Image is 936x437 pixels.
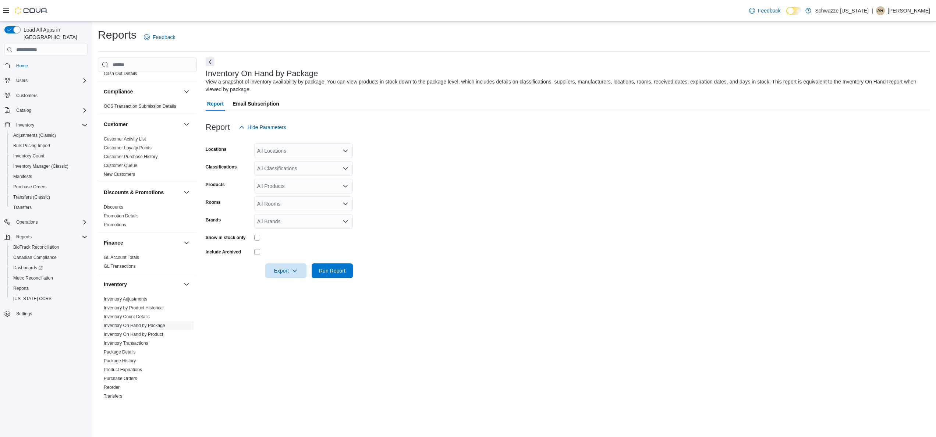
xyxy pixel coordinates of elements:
a: Product Expirations [104,367,142,372]
span: Inventory by Product Historical [104,305,164,311]
span: Home [16,63,28,69]
button: Operations [13,218,41,227]
button: Run Report [312,263,353,278]
span: Load All Apps in [GEOGRAPHIC_DATA] [21,26,88,41]
span: Adjustments (Classic) [10,131,88,140]
a: Feedback [746,3,783,18]
h1: Reports [98,28,136,42]
a: Inventory by Product Historical [104,305,164,310]
a: Manifests [10,172,35,181]
span: Inventory Count Details [104,314,150,320]
span: Users [16,78,28,84]
span: Purchase Orders [13,184,47,190]
button: Catalog [1,105,91,116]
a: Feedback [141,30,178,45]
div: View a snapshot of inventory availability by package. You can view products in stock down to the ... [206,78,926,93]
span: Inventory Manager (Classic) [13,163,68,169]
span: Run Report [319,267,345,274]
a: GL Account Totals [104,255,139,260]
a: Home [13,61,31,70]
span: Customer Queue [104,163,137,168]
span: Catalog [16,107,31,113]
span: Transfers [10,203,88,212]
label: Show in stock only [206,235,246,241]
button: Adjustments (Classic) [7,130,91,141]
a: Customer Loyalty Points [104,145,152,150]
button: Inventory [13,121,37,129]
span: Bulk Pricing Import [10,141,88,150]
span: Reports [13,232,88,241]
label: Rooms [206,199,221,205]
a: [US_STATE] CCRS [10,294,54,303]
span: Inventory Transactions [104,340,148,346]
button: Inventory [182,280,191,289]
button: Canadian Compliance [7,252,91,263]
nav: Complex example [4,57,88,338]
a: Bulk Pricing Import [10,141,53,150]
a: Settings [13,309,35,318]
button: BioTrack Reconciliation [7,242,91,252]
span: Operations [16,219,38,225]
span: Promotions [104,222,126,228]
button: Finance [182,238,191,247]
span: Home [13,61,88,70]
h3: Report [206,123,230,132]
h3: Compliance [104,88,133,95]
a: Inventory Manager (Classic) [10,162,71,171]
a: Promotion Details [104,213,139,218]
a: Inventory Count [10,152,47,160]
span: Transfers [13,205,32,210]
a: Dashboards [7,263,91,273]
span: Reports [10,284,88,293]
span: Operations [13,218,88,227]
span: New Customers [104,171,135,177]
button: Purchase Orders [7,182,91,192]
span: Customers [13,91,88,100]
button: Manifests [7,171,91,182]
h3: Inventory [104,281,127,288]
span: BioTrack Reconciliation [13,244,59,250]
div: Customer [98,135,197,182]
a: BioTrack Reconciliation [10,243,62,252]
button: Users [13,76,31,85]
a: New Customers [104,172,135,177]
a: OCS Transaction Submission Details [104,104,176,109]
a: Cash Out Details [104,71,137,76]
a: Customer Purchase History [104,154,158,159]
button: Customer [104,121,181,128]
span: Report [207,96,224,111]
span: Inventory On Hand by Product [104,331,163,337]
a: Canadian Compliance [10,253,60,262]
span: Customer Purchase History [104,154,158,160]
button: Customer [182,120,191,129]
a: Inventory Adjustments [104,296,147,302]
div: Austin Ronningen [876,6,885,15]
button: Reports [7,283,91,294]
span: Purchase Orders [10,182,88,191]
a: GL Transactions [104,264,136,269]
input: Dark Mode [786,7,802,15]
p: [PERSON_NAME] [888,6,930,15]
a: Package History [104,358,136,363]
span: Settings [16,311,32,317]
span: Export [270,263,302,278]
div: Discounts & Promotions [98,203,197,232]
a: Inventory On Hand by Package [104,323,165,328]
span: Inventory Count [13,153,45,159]
label: Include Archived [206,249,241,255]
span: Transfers [104,393,122,399]
h3: Customer [104,121,128,128]
button: Open list of options [343,183,348,189]
label: Locations [206,146,227,152]
span: Manifests [10,172,88,181]
span: [US_STATE] CCRS [13,296,52,302]
p: | [872,6,873,15]
span: Metrc Reconciliation [13,275,53,281]
span: OCS Transaction Submission Details [104,103,176,109]
button: Users [1,75,91,86]
span: Transfers (Classic) [10,193,88,202]
a: Inventory Transactions [104,341,148,346]
button: Settings [1,308,91,319]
